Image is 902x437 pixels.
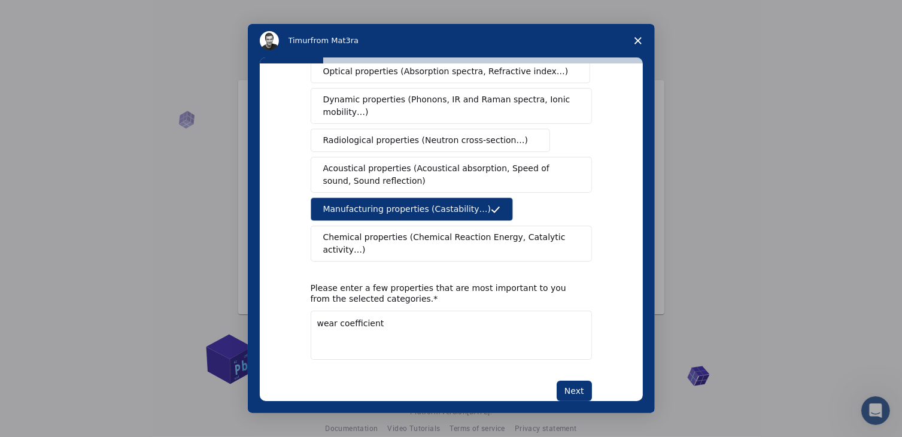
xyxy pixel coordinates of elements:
[557,381,592,401] button: Next
[311,226,592,262] button: Chemical properties (Chemical Reaction Energy, Catalytic activity…)
[311,129,551,152] button: Radiological properties (Neutron cross-section…)
[311,60,591,83] button: Optical properties (Absorption spectra, Refractive index…)
[311,311,592,360] textarea: Enter text...
[323,231,571,256] span: Chemical properties (Chemical Reaction Energy, Catalytic activity…)
[323,93,572,119] span: Dynamic properties (Phonons, IR and Raman spectra, Ionic mobility…)
[311,157,592,193] button: Acoustical properties (Acoustical absorption, Speed of sound, Sound reflection)
[311,198,514,221] button: Manufacturing properties (Castability…)
[323,134,529,147] span: Radiological properties (Neutron cross-section…)
[311,283,574,304] div: Please enter a few properties that are most important to you from the selected categories.
[323,203,491,216] span: Manufacturing properties (Castability…)
[621,24,655,57] span: Close survey
[24,8,66,19] span: Suporte
[323,162,572,187] span: Acoustical properties (Acoustical absorption, Speed of sound, Sound reflection)
[288,36,311,45] span: Timur
[260,31,279,50] img: Profile image for Timur
[323,65,569,78] span: Optical properties (Absorption spectra, Refractive index…)
[311,88,592,124] button: Dynamic properties (Phonons, IR and Raman spectra, Ionic mobility…)
[311,36,359,45] span: from Mat3ra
